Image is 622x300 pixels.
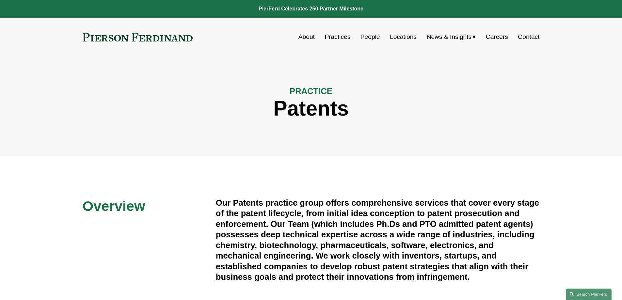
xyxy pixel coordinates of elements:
a: Search this site [566,289,612,300]
span: News & Insights [427,31,472,43]
a: About [298,31,315,43]
span: Overview [83,198,145,214]
a: Practices [325,31,350,43]
a: Locations [390,31,417,43]
h4: Our Patents practice group offers comprehensive services that cover every stage of the patent lif... [216,197,540,282]
a: People [360,31,380,43]
a: Contact [518,31,539,43]
a: folder dropdown [427,31,476,43]
span: PRACTICE [290,87,332,96]
a: Careers [486,31,508,43]
h1: Patents [83,97,540,120]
